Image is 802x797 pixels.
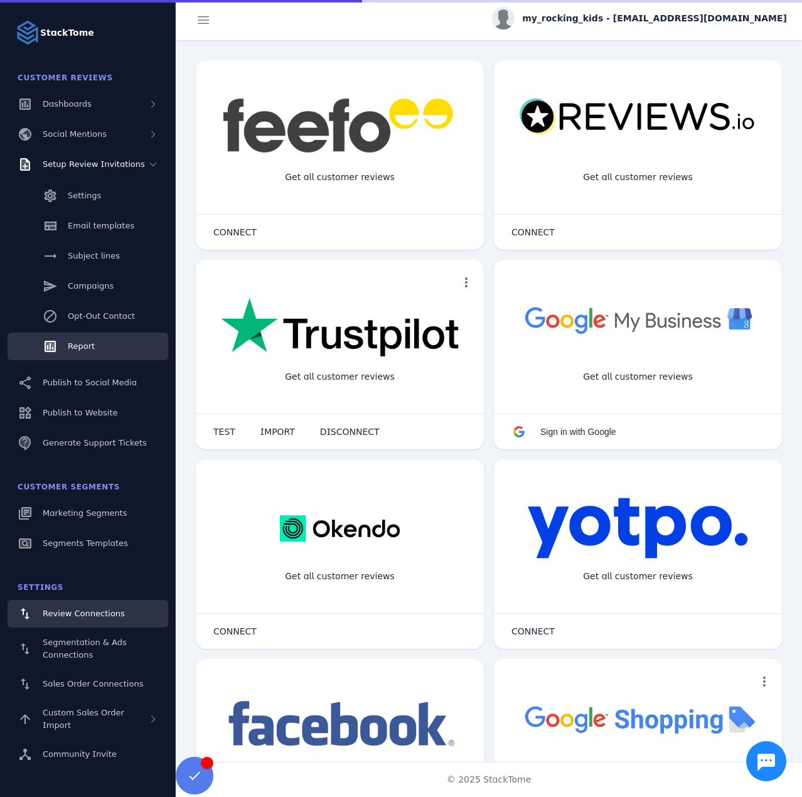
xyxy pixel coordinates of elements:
[564,759,712,793] div: Import Products from Google
[43,99,92,109] span: Dashboards
[8,369,168,397] a: Publish to Social Media
[43,129,107,139] span: Social Mentions
[15,20,40,45] img: Logo image
[573,560,703,593] div: Get all customer reviews
[447,773,532,786] span: © 2025 StackTome
[213,427,235,436] span: TEST
[68,341,95,351] span: Report
[43,378,137,387] span: Publish to Social Media
[221,697,459,752] img: facebook.png
[43,609,125,618] span: Review Connections
[519,98,757,136] img: reviewsio.svg
[43,708,124,730] span: Custom Sales Order Import
[519,297,757,342] img: googlebusiness.png
[492,7,787,29] button: my_rocking_kids - [EMAIL_ADDRESS][DOMAIN_NAME]
[40,26,94,40] strong: StackTome
[213,627,257,636] span: CONNECT
[213,228,257,237] span: CONNECT
[8,272,168,300] a: Campaigns
[8,530,168,557] a: Segments Templates
[280,497,400,560] img: okendo.webp
[68,281,114,291] span: Campaigns
[18,483,120,491] span: Customer Segments
[8,242,168,270] a: Subject lines
[519,697,757,741] img: googleshopping.png
[8,399,168,427] a: Publish to Website
[8,600,168,628] a: Review Connections
[8,302,168,330] a: Opt-Out Contact
[8,429,168,457] a: Generate Support Tickets
[201,220,269,245] button: CONNECT
[275,161,405,194] div: Get all customer reviews
[454,270,479,295] button: more
[307,419,392,444] button: DISCONNECT
[43,749,117,759] span: Community Invite
[492,7,515,29] img: profile.jpg
[8,630,168,668] a: Segmentation & Ads Connections
[8,212,168,240] a: Email templates
[43,408,117,417] span: Publish to Website
[8,741,168,768] a: Community Invite
[18,583,63,592] span: Settings
[18,73,113,82] span: Customer Reviews
[275,560,405,593] div: Get all customer reviews
[320,427,380,436] span: DISCONNECT
[201,419,248,444] button: TEST
[522,12,787,25] span: my_rocking_kids - [EMAIL_ADDRESS][DOMAIN_NAME]
[43,438,147,447] span: Generate Support Tickets
[43,638,127,660] span: Segmentation & Ads Connections
[68,311,135,321] span: Opt-Out Contact
[511,627,555,636] span: CONNECT
[511,228,555,237] span: CONNECT
[499,619,567,644] button: CONNECT
[573,161,703,194] div: Get all customer reviews
[68,191,101,200] span: Settings
[8,500,168,527] a: Marketing Segments
[752,669,777,694] button: more
[201,619,269,644] button: CONNECT
[43,538,128,548] span: Segments Templates
[8,670,168,698] a: Sales Order Connections
[527,497,749,560] img: yotpo.png
[499,419,629,444] button: Sign in with Google
[8,182,168,210] a: Settings
[43,508,127,518] span: Marketing Segments
[43,159,145,169] span: Setup Review Invitations
[275,360,405,393] div: Get all customer reviews
[221,297,459,359] img: trustpilot.png
[8,333,168,360] a: Report
[221,98,459,153] img: feefo.png
[68,251,120,260] span: Subject lines
[43,679,143,688] span: Sales Order Connections
[248,419,307,444] button: IMPORT
[540,427,616,437] span: Sign in with Google
[260,427,295,436] span: IMPORT
[68,221,134,230] span: Email templates
[499,220,567,245] button: CONNECT
[573,360,703,393] div: Get all customer reviews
